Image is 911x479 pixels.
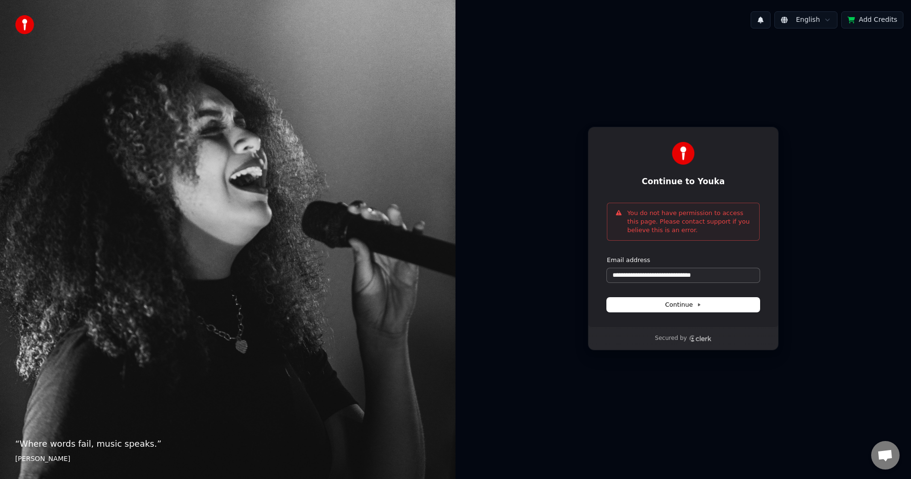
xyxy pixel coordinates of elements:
[689,335,712,342] a: Clerk logo
[841,11,903,28] button: Add Credits
[627,209,752,235] p: You do not have permission to access this page. Please contact support if you believe this is an ...
[607,298,760,312] button: Continue
[15,15,34,34] img: youka
[607,256,650,264] label: Email address
[15,454,440,464] footer: [PERSON_NAME]
[672,142,695,165] img: Youka
[655,335,687,342] p: Secured by
[607,176,760,188] h1: Continue to Youka
[15,437,440,451] p: “ Where words fail, music speaks. ”
[665,301,701,309] span: Continue
[871,441,900,470] div: Open chat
